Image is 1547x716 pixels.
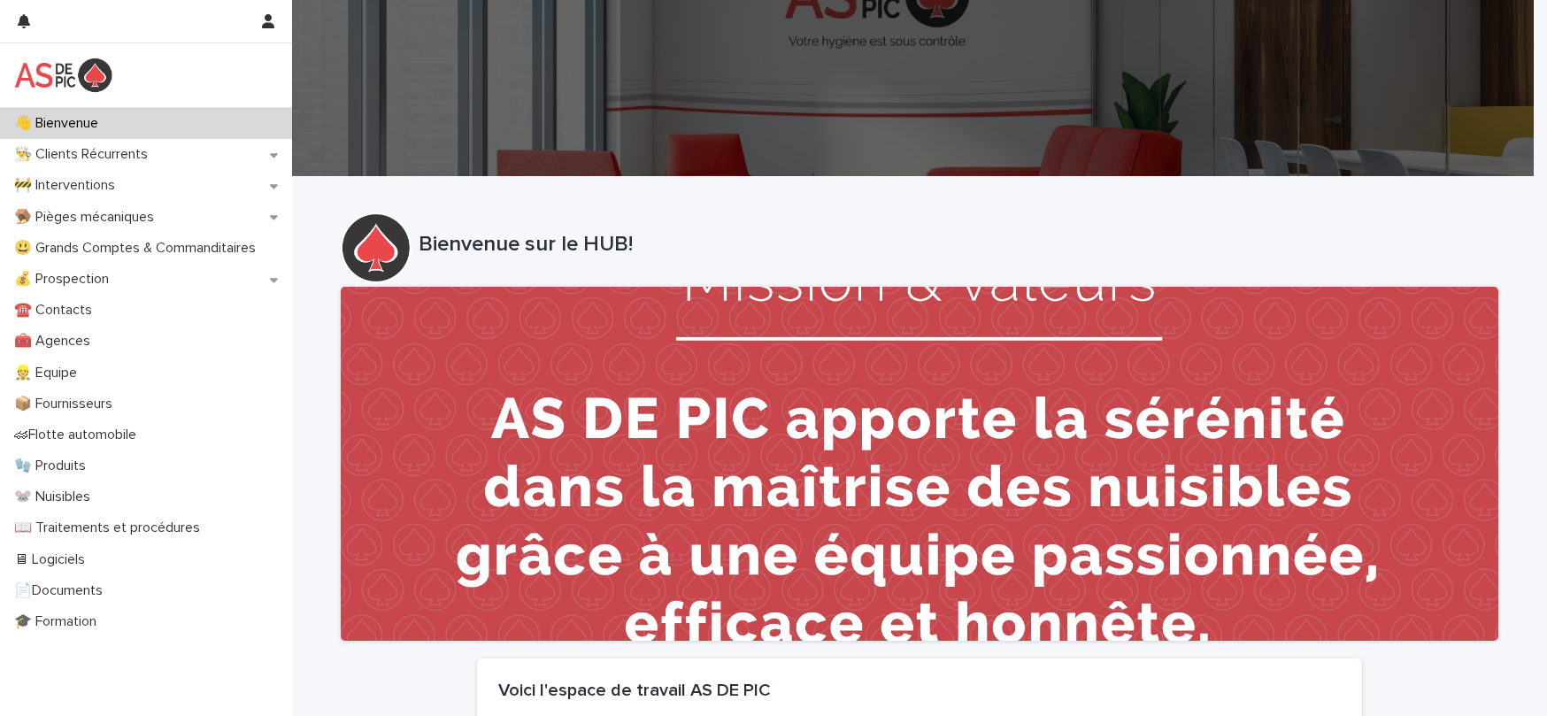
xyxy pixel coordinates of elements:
[7,613,111,630] p: 🎓 Formation
[7,489,104,505] p: 🐭 Nuisibles
[7,427,150,443] p: 🏎Flotte automobile
[7,333,104,350] p: 🧰 Agences
[7,302,106,319] p: ☎️ Contacts
[7,209,168,226] p: 🪤 Pièges mécaniques
[7,115,112,132] p: 👋 Bienvenue
[7,396,127,412] p: 📦 Fournisseurs
[7,146,162,163] p: 👨‍🍳 Clients Récurrents
[7,551,99,568] p: 🖥 Logiciels
[7,458,100,474] p: 🧤 Produits
[7,240,270,257] p: 😃 Grands Comptes & Commanditaires
[14,58,112,93] img: yKcqic14S0S6KrLdrqO6
[7,365,91,381] p: 👷 Equipe
[7,582,117,599] p: 📄Documents
[419,232,1491,258] p: Bienvenue sur le HUB!
[7,271,123,288] p: 💰 Prospection
[7,177,129,194] p: 🚧 Interventions
[498,680,1341,701] h2: Voici l'espace de travail AS DE PIC
[7,520,214,536] p: 📖 Traitements et procédures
